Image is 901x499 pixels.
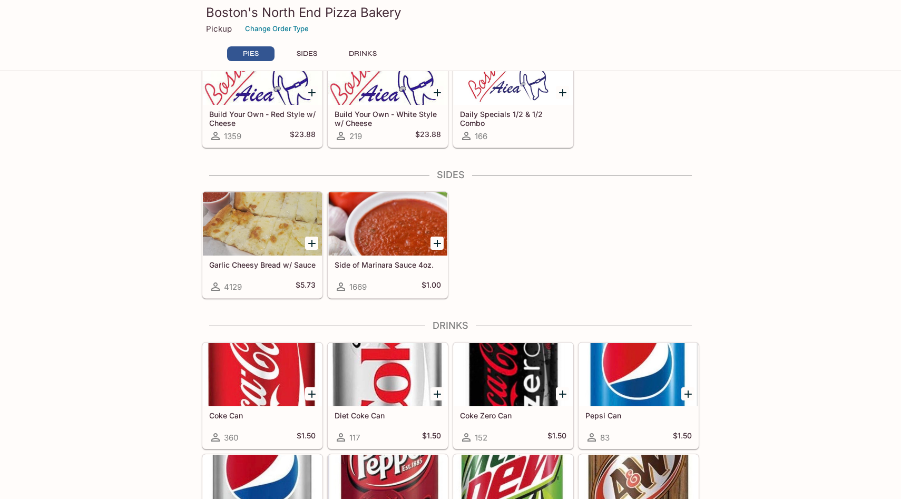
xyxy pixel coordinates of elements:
h5: Garlic Cheesy Bread w/ Sauce [209,260,316,269]
a: Diet Coke Can117$1.50 [328,343,448,449]
h5: $1.50 [297,431,316,444]
a: Pepsi Can83$1.50 [579,343,699,449]
h5: $5.73 [296,280,316,293]
div: Side of Marinara Sauce 4oz. [328,192,447,256]
div: Pepsi Can [579,343,698,406]
span: 219 [349,131,362,141]
h5: $1.50 [547,431,566,444]
h5: Coke Can [209,411,316,420]
h5: $1.50 [422,431,441,444]
span: 4129 [224,282,242,292]
h5: Build Your Own - Red Style w/ Cheese [209,110,316,127]
h4: DRINKS [202,320,699,331]
button: SIDES [283,46,330,61]
button: Add Build Your Own - White Style w/ Cheese [430,86,444,99]
a: Side of Marinara Sauce 4oz.1669$1.00 [328,192,448,298]
button: Add Pepsi Can [681,387,694,400]
div: Build Your Own - White Style w/ Cheese [328,42,447,105]
h5: Coke Zero Can [460,411,566,420]
button: Add Daily Specials 1/2 & 1/2 Combo [556,86,569,99]
h5: Diet Coke Can [335,411,441,420]
a: Build Your Own - Red Style w/ Cheese1359$23.88 [202,41,322,148]
div: Coke Zero Can [454,343,573,406]
div: Coke Can [203,343,322,406]
div: Build Your Own - Red Style w/ Cheese [203,42,322,105]
h5: $23.88 [290,130,316,142]
h3: Boston's North End Pizza Bakery [206,4,695,21]
a: Build Your Own - White Style w/ Cheese219$23.88 [328,41,448,148]
button: Add Garlic Cheesy Bread w/ Sauce [305,237,318,250]
p: Pickup [206,24,232,34]
button: PIES [227,46,275,61]
h5: Pepsi Can [585,411,692,420]
h5: $1.50 [673,431,692,444]
h5: Build Your Own - White Style w/ Cheese [335,110,441,127]
button: Add Diet Coke Can [430,387,444,400]
button: Change Order Type [240,21,314,37]
span: 152 [475,433,487,443]
span: 1359 [224,131,241,141]
div: Daily Specials 1/2 & 1/2 Combo [454,42,573,105]
h5: Side of Marinara Sauce 4oz. [335,260,441,269]
span: 360 [224,433,238,443]
a: Garlic Cheesy Bread w/ Sauce4129$5.73 [202,192,322,298]
button: Add Build Your Own - Red Style w/ Cheese [305,86,318,99]
a: Daily Specials 1/2 & 1/2 Combo166 [453,41,573,148]
button: Add Side of Marinara Sauce 4oz. [430,237,444,250]
a: Coke Can360$1.50 [202,343,322,449]
a: Coke Zero Can152$1.50 [453,343,573,449]
span: 117 [349,433,360,443]
button: Add Coke Zero Can [556,387,569,400]
span: 166 [475,131,487,141]
h5: Daily Specials 1/2 & 1/2 Combo [460,110,566,127]
h5: $1.00 [422,280,441,293]
h4: SIDES [202,169,699,181]
span: 83 [600,433,610,443]
h5: $23.88 [415,130,441,142]
button: Add Coke Can [305,387,318,400]
div: Garlic Cheesy Bread w/ Sauce [203,192,322,256]
span: 1669 [349,282,367,292]
button: DRINKS [339,46,386,61]
div: Diet Coke Can [328,343,447,406]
